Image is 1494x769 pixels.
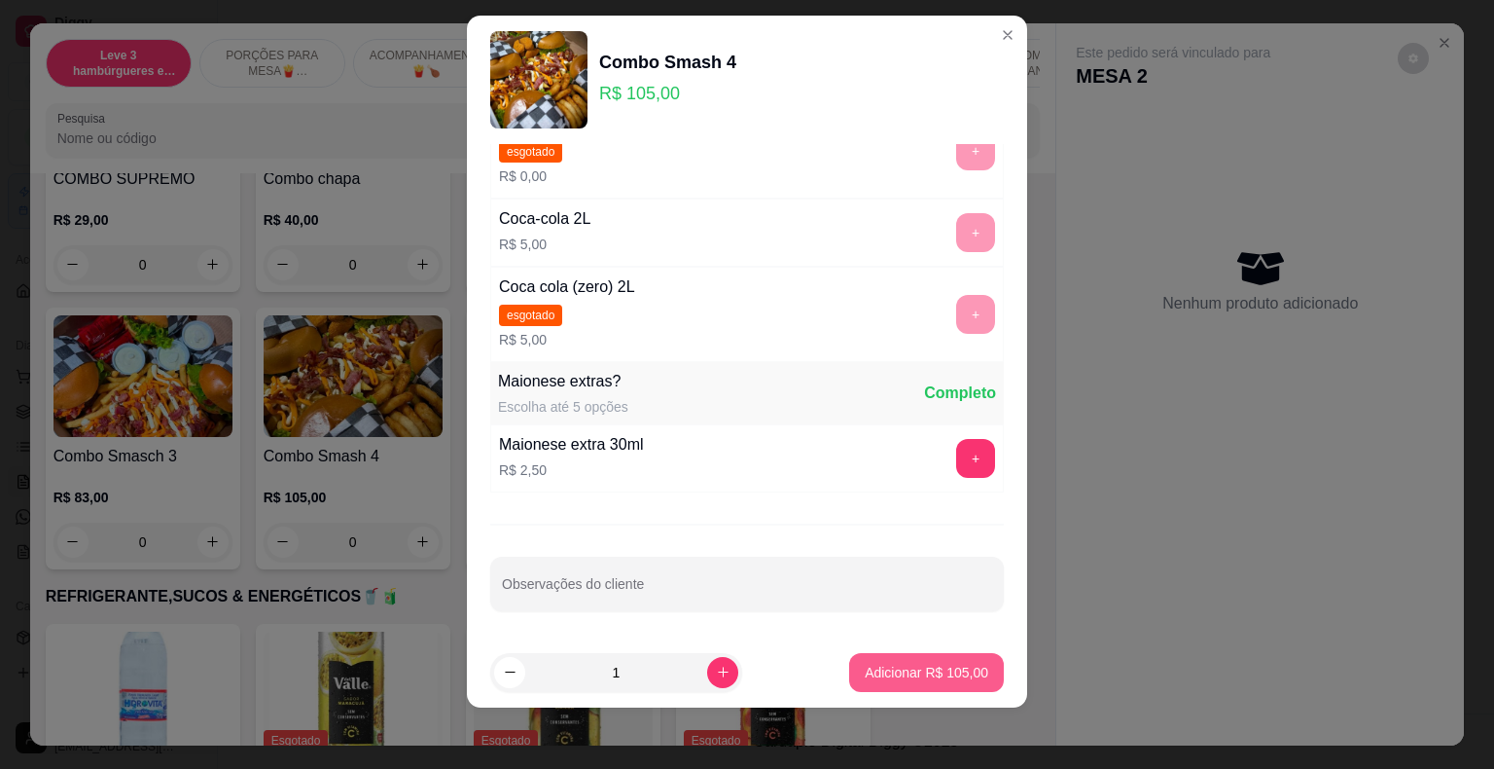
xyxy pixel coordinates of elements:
div: Maionese extra 30ml [499,433,644,457]
p: R$ 2,50 [499,460,644,480]
button: decrease-product-quantity [494,657,525,688]
img: product-image [490,31,587,128]
div: Escolha até 5 opções [498,397,628,417]
p: R$ 5,00 [499,330,635,349]
div: Coca-cola 2L [499,207,590,231]
p: R$ 0,00 [499,166,622,186]
p: Adicionar R$ 105,00 [865,663,988,682]
div: Maionese extras? [498,370,628,393]
p: R$ 5,00 [499,235,590,254]
button: add [956,439,995,478]
span: esgotado [499,141,562,163]
input: Observações do cliente [502,582,992,602]
button: Close [992,19,1023,51]
div: Coca cola (zero) 2L [499,275,635,299]
p: R$ 105,00 [599,80,736,107]
div: Combo Smash 4 [599,49,736,76]
div: Completo [924,382,996,405]
button: increase-product-quantity [707,657,738,688]
button: Adicionar R$ 105,00 [849,653,1004,692]
span: esgotado [499,305,562,326]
